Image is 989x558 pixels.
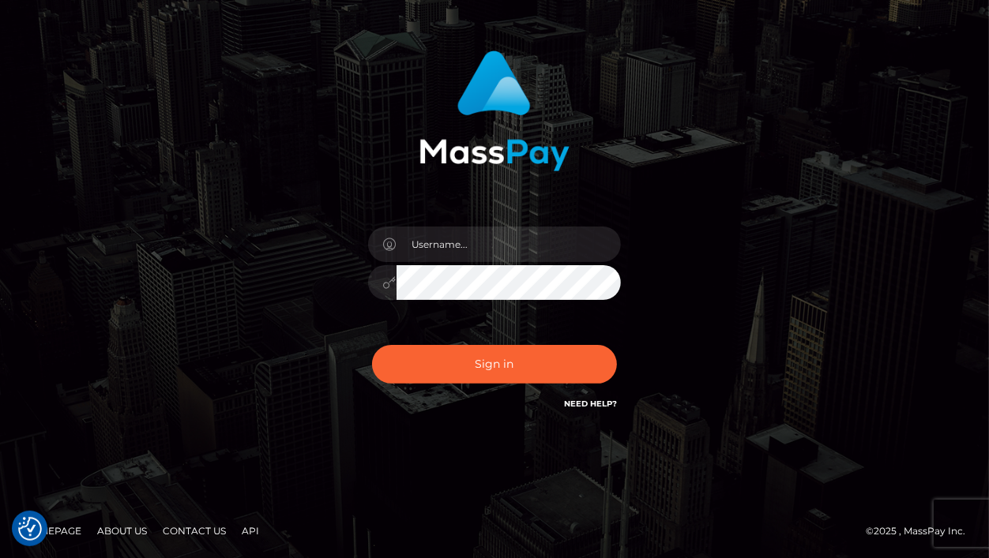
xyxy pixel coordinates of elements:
[564,399,617,409] a: Need Help?
[372,345,617,384] button: Sign in
[397,227,621,262] input: Username...
[18,517,42,541] button: Consent Preferences
[156,519,232,543] a: Contact Us
[17,519,88,543] a: Homepage
[235,519,265,543] a: API
[419,51,570,171] img: MassPay Login
[91,519,153,543] a: About Us
[18,517,42,541] img: Revisit consent button
[866,522,977,540] div: © 2025 , MassPay Inc.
